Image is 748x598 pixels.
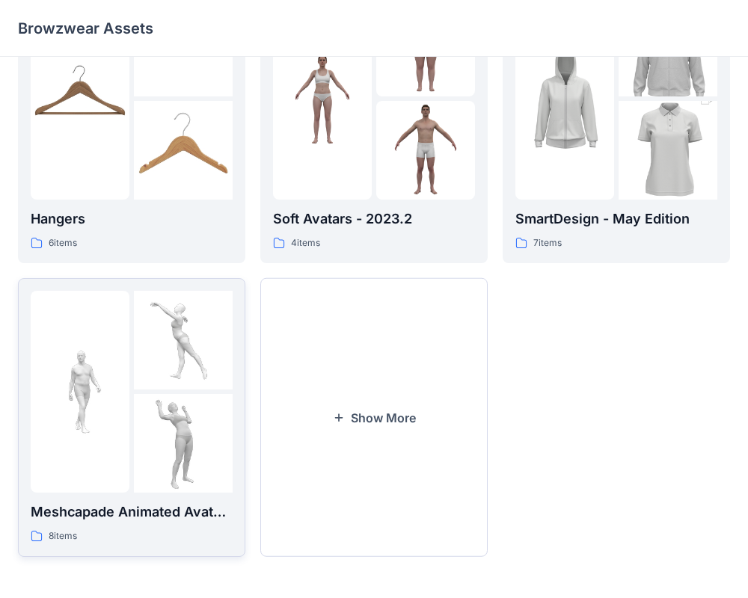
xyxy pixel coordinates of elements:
[619,76,717,224] img: folder 3
[134,394,233,493] img: folder 3
[273,209,475,229] p: Soft Avatars - 2023.2
[533,235,562,251] p: 7 items
[31,49,129,148] img: folder 1
[291,235,320,251] p: 4 items
[260,278,488,557] button: Show More
[273,49,372,148] img: folder 1
[49,528,77,544] p: 8 items
[18,18,153,39] p: Browzwear Assets
[134,101,233,200] img: folder 3
[31,342,129,441] img: folder 1
[515,209,717,229] p: SmartDesign - May Edition
[31,209,233,229] p: Hangers
[515,25,614,173] img: folder 1
[49,235,77,251] p: 6 items
[31,502,233,523] p: Meshcapade Animated Avatars
[134,291,233,389] img: folder 2
[18,278,245,557] a: folder 1folder 2folder 3Meshcapade Animated Avatars8items
[376,101,475,200] img: folder 3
